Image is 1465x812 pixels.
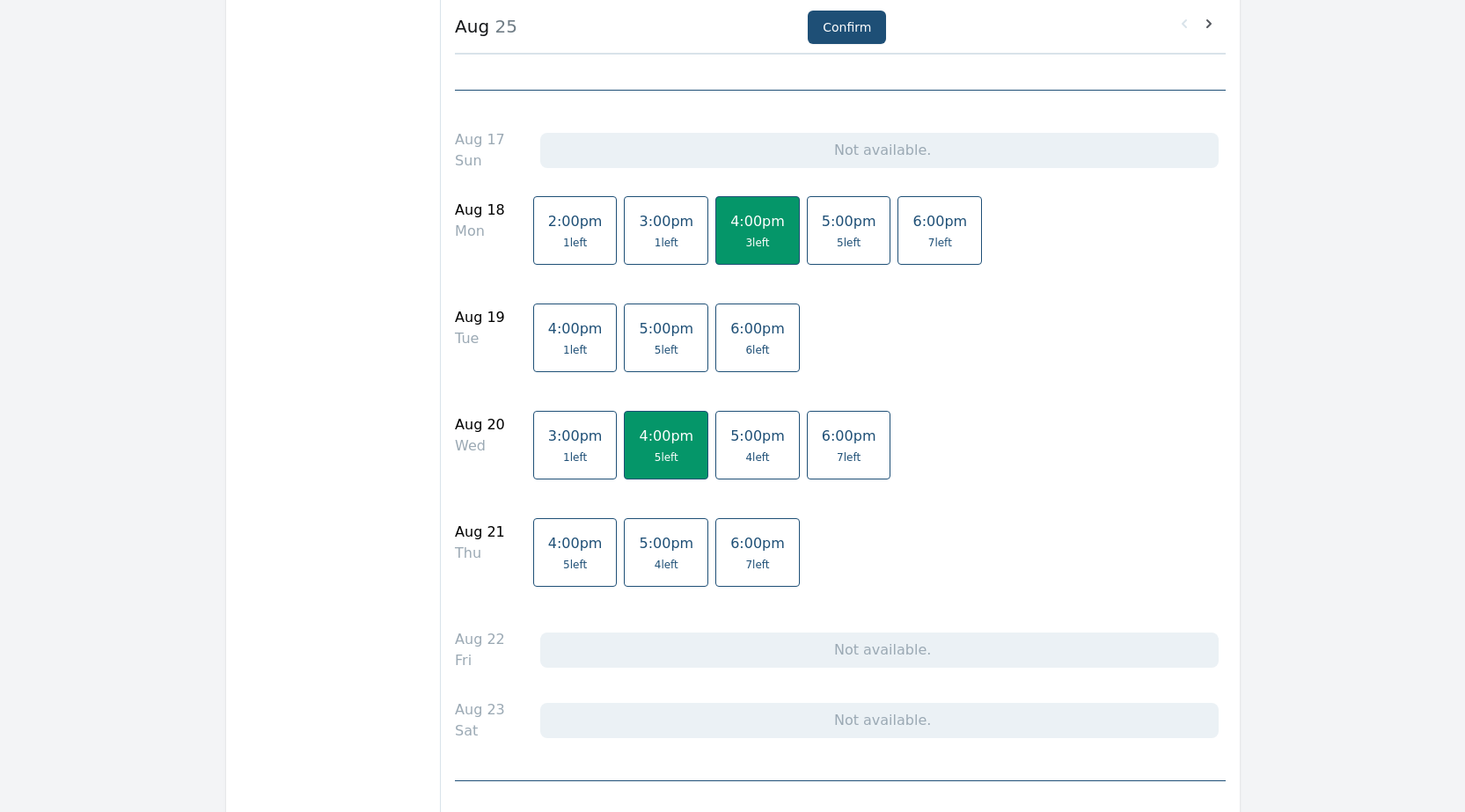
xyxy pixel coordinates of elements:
div: Aug 22 [455,629,505,650]
span: 2:00pm [548,213,603,230]
span: 4:00pm [730,213,785,230]
span: 5:00pm [730,428,785,444]
div: Thu [455,543,505,564]
span: 3:00pm [639,213,693,230]
span: 7 left [928,236,952,250]
div: Not available. [540,703,1219,738]
span: 6 left [745,343,769,357]
span: 6:00pm [912,213,967,230]
span: 5 left [837,236,861,250]
strong: Aug [455,16,489,37]
span: 4:00pm [548,320,603,337]
span: 5 left [563,558,587,572]
div: Not available. [540,133,1219,168]
span: 3:00pm [548,428,603,444]
span: 25 [489,16,517,37]
span: 6:00pm [730,535,785,552]
div: Not available. [540,633,1219,668]
div: Sun [455,150,505,172]
div: Aug 17 [455,129,505,150]
div: Aug 18 [455,200,505,221]
span: 7 left [837,450,861,465]
span: 4:00pm [548,535,603,552]
span: 5 left [655,450,678,465]
span: 4:00pm [639,428,693,444]
div: Tue [455,328,505,349]
span: 1 left [563,236,587,250]
div: Sat [455,721,505,742]
span: 5:00pm [639,320,693,337]
span: 4 left [655,558,678,572]
div: Aug 19 [455,307,505,328]
span: 4 left [745,450,769,465]
button: Confirm [808,11,886,44]
span: 5:00pm [822,213,876,230]
span: 5 left [655,343,678,357]
div: Wed [455,435,505,457]
span: 1 left [563,450,587,465]
span: 6:00pm [822,428,876,444]
div: Mon [455,221,505,242]
span: 1 left [655,236,678,250]
div: Aug 21 [455,522,505,543]
span: 3 left [745,236,769,250]
span: 5:00pm [639,535,693,552]
span: 1 left [563,343,587,357]
div: Aug 23 [455,699,505,721]
div: Fri [455,650,505,671]
div: Aug 20 [455,414,505,435]
span: 7 left [745,558,769,572]
span: 6:00pm [730,320,785,337]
